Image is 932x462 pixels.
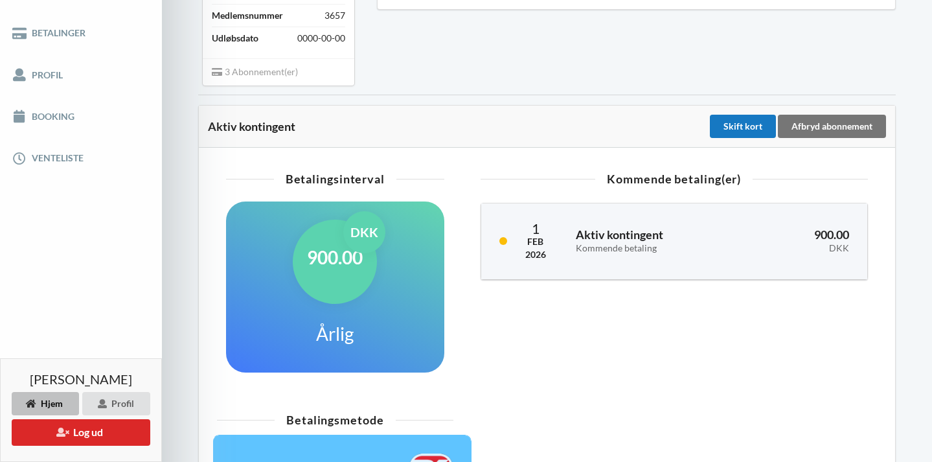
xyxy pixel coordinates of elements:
div: Kommende betaling [576,243,730,254]
div: DKK [343,211,385,253]
div: Afbryd abonnement [778,115,886,138]
div: Aktiv kontingent [208,120,707,133]
div: Medlemsnummer [212,9,283,22]
div: Hjem [12,392,79,415]
div: DKK [747,243,849,254]
div: Feb [525,235,546,248]
div: 0000-00-00 [297,32,345,45]
div: 1 [525,222,546,235]
h1: 900.00 [307,246,363,269]
h3: Aktiv kontingent [576,227,730,253]
div: Kommende betaling(er) [481,173,868,185]
div: Betalingsinterval [226,173,444,185]
button: Log ud [12,419,150,446]
h3: 900.00 [747,227,849,253]
h1: Årlig [316,322,354,345]
div: Betalingsmetode [217,414,453,426]
div: 2026 [525,248,546,261]
div: Skift kort [710,115,776,138]
span: [PERSON_NAME] [30,373,132,386]
div: 3657 [324,9,345,22]
span: 3 Abonnement(er) [212,66,298,77]
div: Profil [82,392,150,415]
div: Udløbsdato [212,32,258,45]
